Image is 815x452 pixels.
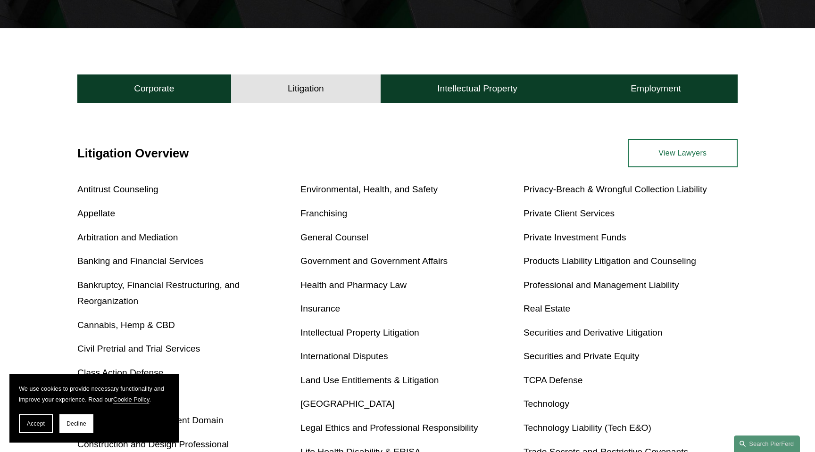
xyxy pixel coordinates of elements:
[77,256,204,266] a: Banking and Financial Services
[631,83,681,94] h4: Employment
[300,208,347,218] a: Franchising
[77,344,200,353] a: Civil Pretrial and Trial Services
[19,383,170,405] p: We use cookies to provide necessary functionality and improve your experience. Read our .
[300,328,419,337] a: Intellectual Property Litigation
[524,184,707,194] a: Privacy-Breach & Wrongful Collection Liability
[524,280,679,290] a: Professional and Management Liability
[77,320,175,330] a: Cannabis, Hemp & CBD
[9,374,179,443] section: Cookie banner
[524,328,662,337] a: Securities and Derivative Litigation
[77,147,189,160] a: Litigation Overview
[77,368,163,378] a: Class Action Defense
[300,351,388,361] a: International Disputes
[524,256,696,266] a: Products Liability Litigation and Counseling
[77,232,178,242] a: Arbitration and Mediation
[67,420,86,427] span: Decline
[524,208,615,218] a: Private Client Services
[19,414,53,433] button: Accept
[113,396,150,403] a: Cookie Policy
[524,232,626,242] a: Private Investment Funds
[300,399,395,409] a: [GEOGRAPHIC_DATA]
[524,304,570,313] a: Real Estate
[300,256,448,266] a: Government and Government Affairs
[437,83,517,94] h4: Intellectual Property
[134,83,174,94] h4: Corporate
[77,184,158,194] a: Antitrust Counseling
[300,280,407,290] a: Health and Pharmacy Law
[77,439,229,449] a: Construction and Design Professional
[27,420,45,427] span: Accept
[628,139,738,167] a: View Lawyers
[300,304,340,313] a: Insurance
[524,423,651,433] a: Technology Liability (Tech E&O)
[734,436,800,452] a: Search this site
[300,232,368,242] a: General Counsel
[524,351,639,361] a: Securities and Private Equity
[300,375,439,385] a: Land Use Entitlements & Litigation
[77,208,115,218] a: Appellate
[59,414,93,433] button: Decline
[524,399,569,409] a: Technology
[300,423,478,433] a: Legal Ethics and Professional Responsibility
[300,184,438,194] a: Environmental, Health, and Safety
[77,280,240,306] a: Bankruptcy, Financial Restructuring, and Reorganization
[288,83,324,94] h4: Litigation
[524,375,583,385] a: TCPA Defense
